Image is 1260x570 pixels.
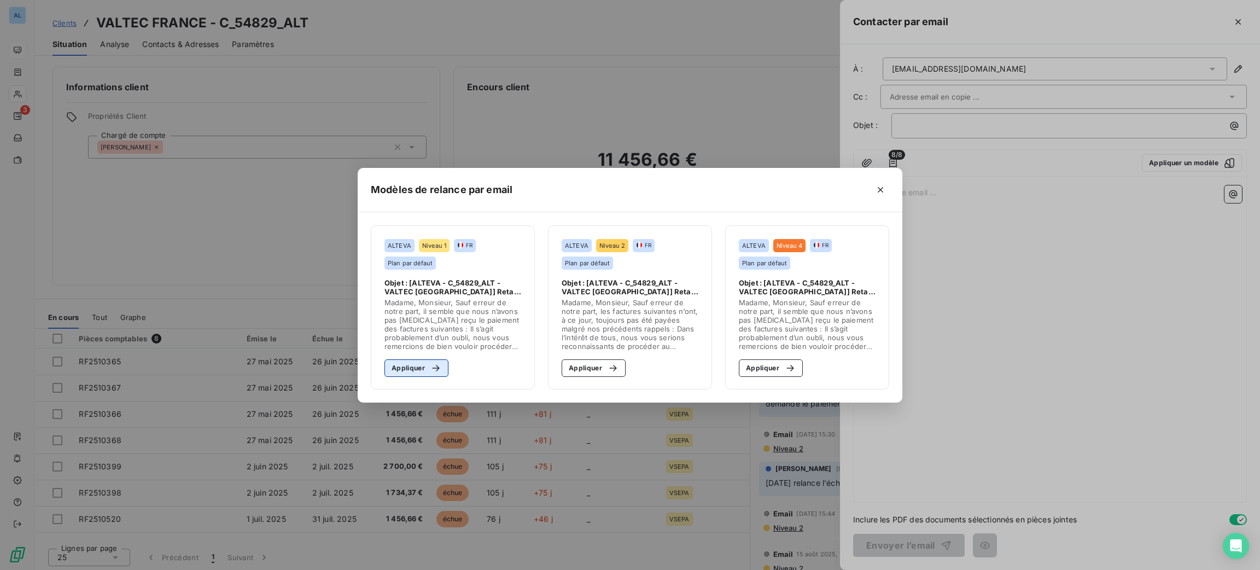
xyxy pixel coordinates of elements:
[636,241,651,249] div: FR
[565,260,610,266] span: Plan par défaut
[562,278,698,296] span: Objet : [ALTEVA - C_54829_ALT - VALTEC [GEOGRAPHIC_DATA]] Retard de paiement
[384,359,448,377] button: Appliquer
[562,298,698,351] span: Madame, Monsieur, Sauf erreur de notre part, les factures suivantes n’ont, à ce jour, toujours pa...
[739,359,803,377] button: Appliquer
[1223,533,1249,559] div: Open Intercom Messenger
[388,242,411,249] span: ALTEVA
[388,260,433,266] span: Plan par défaut
[562,359,626,377] button: Appliquer
[599,242,625,249] span: Niveau 2
[565,242,588,249] span: ALTEVA
[739,278,876,296] span: Objet : [ALTEVA - C_54829_ALT - VALTEC [GEOGRAPHIC_DATA]] Retard de paiement
[384,298,521,351] span: Madame, Monsieur, Sauf erreur de notre part, il semble que nous n’avons pas [MEDICAL_DATA] reçu l...
[813,241,829,249] div: FR
[742,242,766,249] span: ALTEVA
[384,278,521,296] span: Objet : [ALTEVA - C_54829_ALT - VALTEC [GEOGRAPHIC_DATA]] Retard de paiement
[742,260,787,266] span: Plan par défaut
[739,298,876,351] span: Madame, Monsieur, Sauf erreur de notre part, il semble que nous n’avons pas [MEDICAL_DATA] reçu l...
[777,242,802,249] span: Niveau 4
[422,242,446,249] span: Niveau 1
[371,182,512,197] h5: Modèles de relance par email
[457,241,472,249] div: FR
